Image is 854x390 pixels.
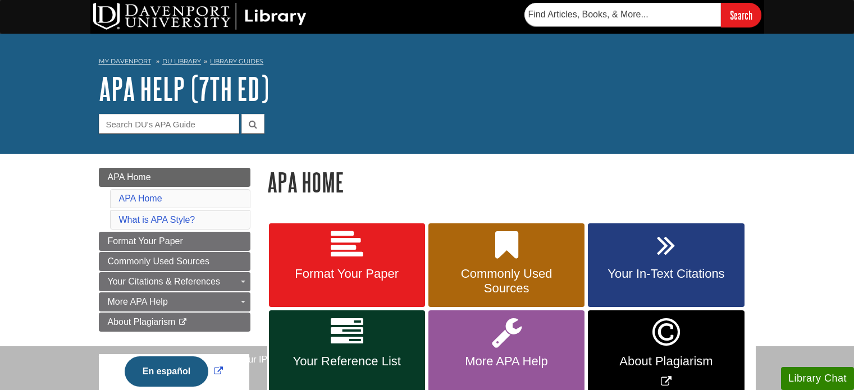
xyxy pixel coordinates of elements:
[721,3,761,27] input: Search
[99,114,239,134] input: Search DU's APA Guide
[267,168,756,196] h1: APA Home
[277,354,417,369] span: Your Reference List
[108,297,168,306] span: More APA Help
[125,356,208,387] button: En español
[108,277,220,286] span: Your Citations & References
[119,194,162,203] a: APA Home
[178,319,188,326] i: This link opens in a new window
[269,223,425,308] a: Format Your Paper
[99,313,250,332] a: About Plagiarism
[162,57,201,65] a: DU Library
[99,232,250,251] a: Format Your Paper
[588,223,744,308] a: Your In-Text Citations
[108,172,151,182] span: APA Home
[108,256,209,266] span: Commonly Used Sources
[99,168,250,187] a: APA Home
[108,236,183,246] span: Format Your Paper
[781,367,854,390] button: Library Chat
[437,354,576,369] span: More APA Help
[596,267,736,281] span: Your In-Text Citations
[93,3,307,30] img: DU Library
[437,267,576,296] span: Commonly Used Sources
[524,3,761,27] form: Searches DU Library's articles, books, and more
[524,3,721,26] input: Find Articles, Books, & More...
[119,215,195,224] a: What is APA Style?
[99,57,151,66] a: My Davenport
[210,57,263,65] a: Library Guides
[99,71,269,106] a: APA Help (7th Ed)
[99,292,250,311] a: More APA Help
[277,267,417,281] span: Format Your Paper
[99,54,756,72] nav: breadcrumb
[596,354,736,369] span: About Plagiarism
[108,317,176,327] span: About Plagiarism
[122,366,226,376] a: Link opens in new window
[428,223,584,308] a: Commonly Used Sources
[99,252,250,271] a: Commonly Used Sources
[99,272,250,291] a: Your Citations & References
